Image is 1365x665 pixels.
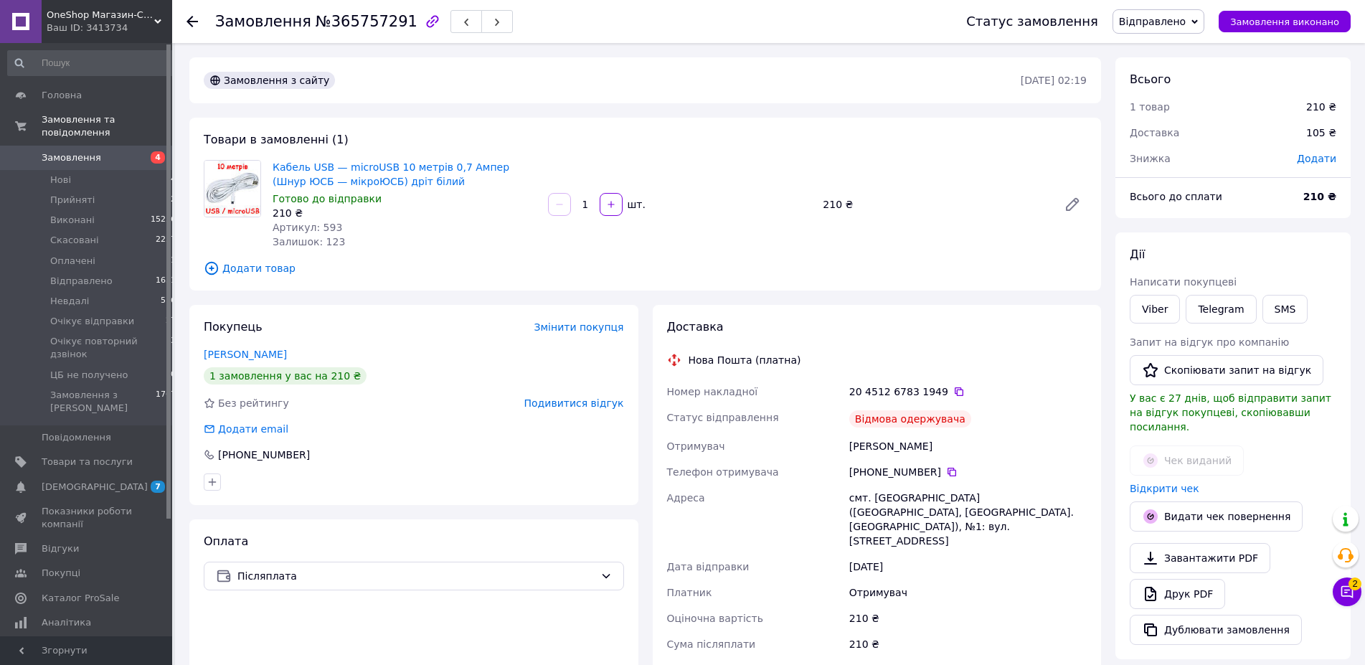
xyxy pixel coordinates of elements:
[171,369,176,382] span: 0
[667,412,779,423] span: Статус відправлення
[316,13,417,30] span: №365757291
[42,592,119,605] span: Каталог ProSale
[50,275,113,288] span: Відправлено
[42,542,79,555] span: Відгуки
[42,151,101,164] span: Замовлення
[47,9,154,22] span: OneShop Магазин-Склад
[50,234,99,247] span: Скасовані
[846,485,1090,554] div: смт. [GEOGRAPHIC_DATA] ([GEOGRAPHIC_DATA], [GEOGRAPHIC_DATA]. [GEOGRAPHIC_DATA]), №1: вул. [STREE...
[667,638,756,650] span: Сума післяплати
[846,580,1090,605] div: Отримувач
[166,315,176,328] span: 27
[7,50,177,76] input: Пошук
[186,14,198,29] div: Повернутися назад
[42,89,82,102] span: Головна
[846,631,1090,657] div: 210 ₴
[667,320,724,334] span: Доставка
[42,456,133,468] span: Товари та послуги
[1130,355,1323,385] button: Скопіювати запит на відгук
[202,422,290,436] div: Додати email
[1130,579,1225,609] a: Друк PDF
[42,567,80,580] span: Покупці
[215,13,311,30] span: Замовлення
[204,133,349,146] span: Товари в замовленні (1)
[667,440,725,452] span: Отримувач
[1130,483,1199,494] a: Відкрити чек
[1186,295,1256,324] a: Telegram
[171,174,176,187] span: 4
[50,295,89,308] span: Невдалі
[156,389,176,415] span: 1767
[1130,127,1179,138] span: Доставка
[156,234,176,247] span: 2237
[849,410,971,428] div: Відмова одержувача
[273,236,345,247] span: Залишок: 123
[667,561,750,572] span: Дата відправки
[204,534,248,548] span: Оплата
[1306,100,1336,114] div: 210 ₴
[1130,336,1289,348] span: Запит на відгук про компанію
[42,113,172,139] span: Замовлення та повідомлення
[151,151,165,164] span: 4
[1262,295,1308,324] button: SMS
[1130,543,1270,573] a: Завантажити PDF
[50,214,95,227] span: Виконані
[42,505,133,531] span: Показники роботи компанії
[42,431,111,444] span: Повідомлення
[1119,16,1186,27] span: Відправлено
[1130,247,1145,261] span: Дії
[1349,577,1361,590] span: 2
[50,315,134,328] span: Очікує відправки
[667,386,758,397] span: Номер накладної
[156,275,176,288] span: 1631
[204,161,260,217] img: Кабель USB — microUSB 10 метрів 0,7 Ампер (Шнур ЮСБ — мікроЮСБ) дріт білий
[42,616,91,629] span: Аналітика
[273,193,382,204] span: Готово до відправки
[534,321,624,333] span: Змінити покупця
[1130,72,1171,86] span: Всього
[667,587,712,598] span: Платник
[846,605,1090,631] div: 210 ₴
[217,448,311,462] div: [PHONE_NUMBER]
[237,568,595,584] span: Післяплата
[1303,191,1336,202] b: 210 ₴
[846,554,1090,580] div: [DATE]
[1297,153,1336,164] span: Додати
[204,320,263,334] span: Покупець
[273,161,509,187] a: Кабель USB — microUSB 10 метрів 0,7 Ампер (Шнур ЮСБ — мікроЮСБ) дріт білий
[1130,392,1331,433] span: У вас є 27 днів, щоб відправити запит на відгук покупцеві, скопіювавши посилання.
[667,613,763,624] span: Оціночна вартість
[204,260,1087,276] span: Додати товар
[50,174,71,187] span: Нові
[218,397,289,409] span: Без рейтингу
[1130,153,1171,164] span: Знижка
[171,194,176,207] span: 2
[1298,117,1345,148] div: 105 ₴
[1130,295,1180,324] a: Viber
[966,14,1098,29] div: Статус замовлення
[1219,11,1351,32] button: Замовлення виконано
[50,369,128,382] span: ЦБ не получено
[624,197,647,212] div: шт.
[50,389,156,415] span: Замовлення з [PERSON_NAME]
[47,22,172,34] div: Ваш ID: 3413734
[1130,101,1170,113] span: 1 товар
[667,466,779,478] span: Телефон отримувача
[1333,577,1361,606] button: Чат з покупцем2
[524,397,624,409] span: Подивитися відгук
[1230,16,1339,27] span: Замовлення виконано
[1130,501,1303,532] button: Видати чек повернення
[1021,75,1087,86] time: [DATE] 02:19
[217,422,290,436] div: Додати email
[204,367,367,385] div: 1 замовлення у вас на 210 ₴
[849,465,1087,479] div: [PHONE_NUMBER]
[50,255,95,268] span: Оплачені
[1130,276,1237,288] span: Написати покупцеві
[161,295,176,308] span: 516
[204,349,287,360] a: [PERSON_NAME]
[171,335,176,361] span: 3
[273,206,537,220] div: 210 ₴
[42,481,148,494] span: [DEMOGRAPHIC_DATA]
[1130,615,1302,645] button: Дублювати замовлення
[846,433,1090,459] div: [PERSON_NAME]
